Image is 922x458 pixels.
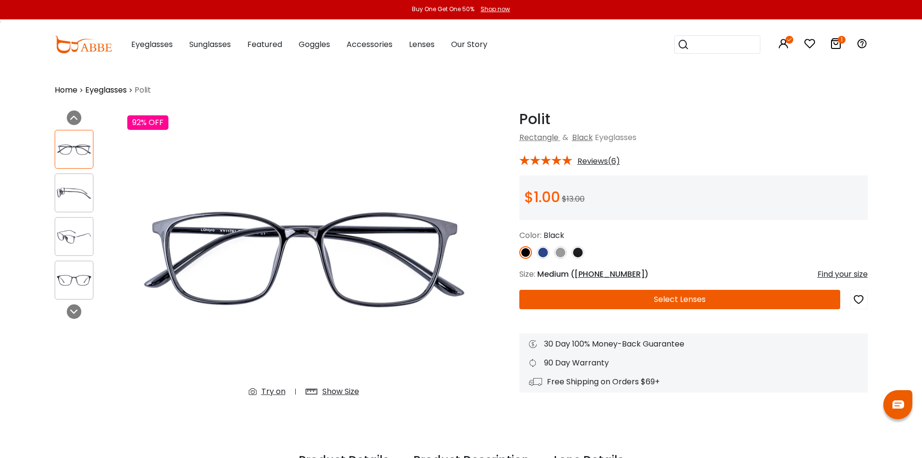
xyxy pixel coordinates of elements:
[519,230,542,241] span: Color:
[544,230,564,241] span: Black
[529,376,858,388] div: Free Shipping on Orders $69+
[412,5,474,14] div: Buy One Get One 50%
[560,132,570,143] span: &
[135,84,151,96] span: Polit
[451,39,487,50] span: Our Story
[519,268,535,280] span: Size:
[577,157,620,166] span: Reviews(6)
[481,5,510,14] div: Shop now
[892,400,904,409] img: chat
[529,338,858,350] div: 30 Day 100% Money-Back Guarantee
[127,111,481,405] img: Polit Black TR Eyeglasses , UniversalBridgeFit Frames from ABBE Glasses
[817,268,868,280] div: Find your size
[347,39,393,50] span: Accessories
[838,36,846,44] i: 1
[830,40,842,51] a: 1
[572,132,593,143] a: Black
[261,386,286,397] div: Try on
[55,36,112,53] img: abbeglasses.com
[519,290,840,309] button: Select Lenses
[85,84,127,96] a: Eyeglasses
[55,84,77,96] a: Home
[55,271,93,290] img: Polit Black TR Eyeglasses , UniversalBridgeFit Frames from ABBE Glasses
[299,39,330,50] span: Goggles
[409,39,435,50] span: Lenses
[529,357,858,369] div: 90 Day Warranty
[476,5,510,13] a: Shop now
[55,140,93,159] img: Polit Black TR Eyeglasses , UniversalBridgeFit Frames from ABBE Glasses
[574,268,645,280] span: [PHONE_NUMBER]
[537,268,649,280] span: Medium ( )
[595,132,636,143] span: Eyeglasses
[519,132,559,143] a: Rectangle
[55,184,93,203] img: Polit Black TR Eyeglasses , UniversalBridgeFit Frames from ABBE Glasses
[519,111,868,128] h1: Polit
[55,227,93,246] img: Polit Black TR Eyeglasses , UniversalBridgeFit Frames from ABBE Glasses
[247,39,282,50] span: Featured
[131,39,173,50] span: Eyeglasses
[562,193,585,205] span: $13.00
[322,386,359,397] div: Show Size
[524,187,560,207] span: $1.00
[127,115,168,130] div: 92% OFF
[189,39,231,50] span: Sunglasses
